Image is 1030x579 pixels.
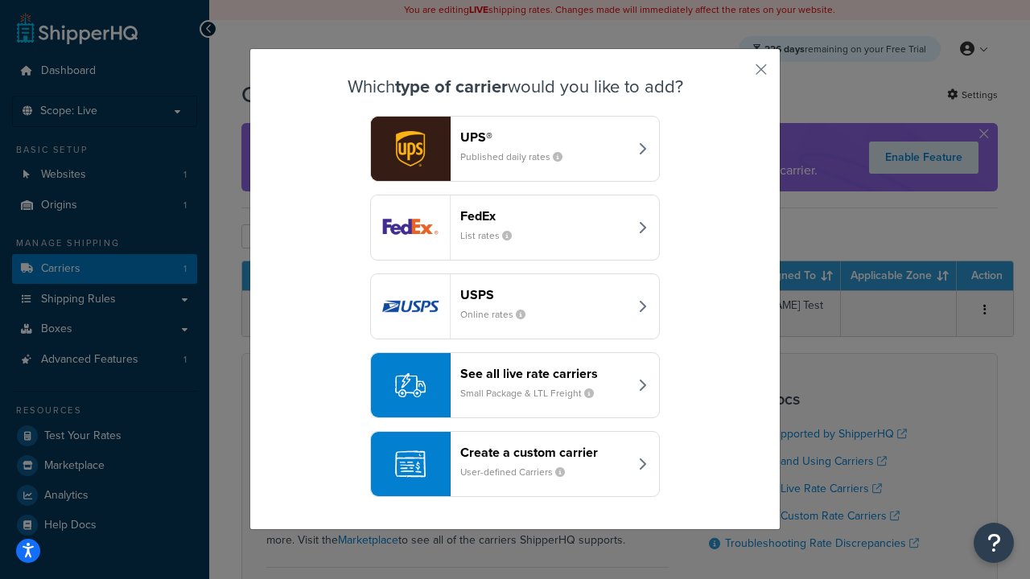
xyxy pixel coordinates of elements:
img: icon-carrier-custom-c93b8a24.svg [395,449,426,479]
header: See all live rate carriers [460,366,628,381]
h3: Which would you like to add? [290,77,740,96]
header: UPS® [460,129,628,145]
small: User-defined Carriers [460,465,578,479]
img: usps logo [371,274,450,339]
button: See all live rate carriersSmall Package & LTL Freight [370,352,660,418]
strong: type of carrier [395,73,508,100]
button: Open Resource Center [974,523,1014,563]
button: fedEx logoFedExList rates [370,195,660,261]
button: Create a custom carrierUser-defined Carriers [370,431,660,497]
small: Small Package & LTL Freight [460,386,607,400]
small: Online rates [460,307,538,322]
button: usps logoUSPSOnline rates [370,273,660,339]
button: ups logoUPS®Published daily rates [370,116,660,182]
small: Published daily rates [460,150,575,164]
small: List rates [460,228,525,243]
img: icon-carrier-liverate-becf4550.svg [395,370,426,400]
img: ups logo [371,117,450,181]
header: FedEx [460,208,628,224]
header: Create a custom carrier [460,445,628,460]
img: fedEx logo [371,195,450,260]
header: USPS [460,287,628,302]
